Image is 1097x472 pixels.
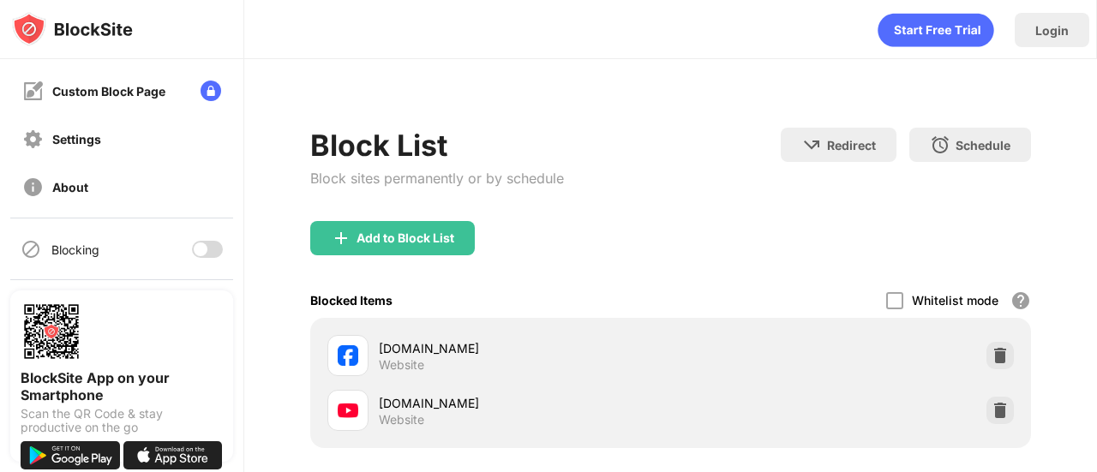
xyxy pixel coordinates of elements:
img: download-on-the-app-store.svg [123,441,223,469]
div: Block sites permanently or by schedule [310,170,564,187]
div: Website [379,357,424,373]
img: lock-menu.svg [201,81,221,101]
div: Block List [310,128,564,163]
div: Schedule [956,138,1010,152]
div: Scan the QR Code & stay productive on the go [21,407,223,434]
div: animation [878,13,994,47]
img: favicons [338,345,358,366]
div: Add to Block List [357,231,454,245]
img: about-off.svg [22,176,44,198]
img: customize-block-page-off.svg [22,81,44,102]
img: favicons [338,400,358,421]
img: blocking-icon.svg [21,239,41,260]
div: Blocking [51,242,99,257]
div: About [52,180,88,194]
div: Blocked Items [310,293,393,308]
img: logo-blocksite.svg [12,12,133,46]
div: BlockSite App on your Smartphone [21,369,223,403]
div: [DOMAIN_NAME] [379,394,671,412]
div: Settings [52,132,101,146]
img: get-it-on-google-play.svg [21,441,120,469]
div: Redirect [827,138,876,152]
img: settings-off.svg [22,128,44,150]
div: Custom Block Page [52,84,165,99]
div: Login [1035,23,1069,38]
div: Whitelist mode [912,293,998,308]
div: [DOMAIN_NAME] [379,339,671,357]
img: options-page-qr-code.png [21,301,82,362]
div: Website [379,412,424,427]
